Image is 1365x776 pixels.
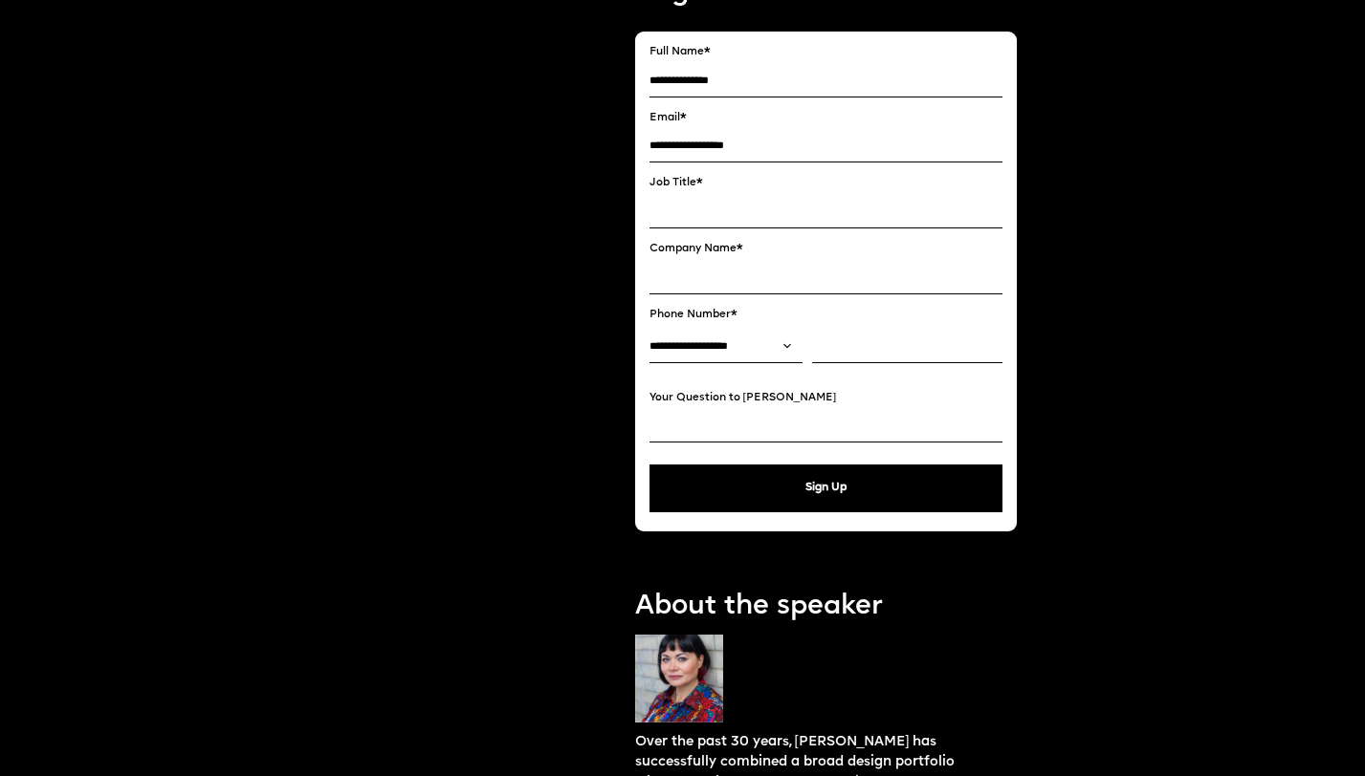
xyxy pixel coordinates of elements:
label: Full Name [649,46,1002,59]
label: Phone Number [649,309,1002,322]
label: Email [649,112,1002,125]
label: Your Question to [PERSON_NAME] [649,392,1002,405]
p: About the speaker [635,589,1017,627]
label: Company Name [649,243,1002,256]
label: Job Title [649,177,1002,190]
button: Sign Up [649,464,1002,512]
